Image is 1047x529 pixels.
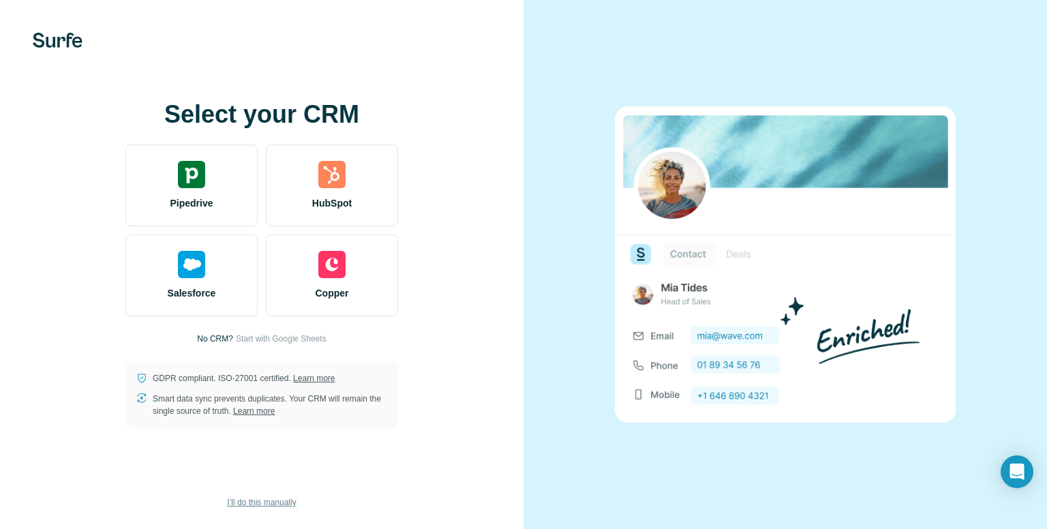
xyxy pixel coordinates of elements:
img: pipedrive's logo [178,161,205,188]
button: Start with Google Sheets [236,333,327,345]
p: Smart data sync prevents duplicates. Your CRM will remain the single source of truth. [153,393,387,417]
p: No CRM? [197,333,233,345]
a: Learn more [233,406,275,416]
span: Pipedrive [170,196,213,210]
p: GDPR compliant. ISO-27001 certified. [153,372,335,384]
span: HubSpot [312,196,352,210]
a: Learn more [293,374,335,383]
img: none image [615,106,956,422]
img: copper's logo [318,251,346,278]
img: Surfe's logo [33,33,82,48]
span: Copper [316,286,349,300]
img: hubspot's logo [318,161,346,188]
span: I’ll do this manually [227,496,296,509]
img: salesforce's logo [178,251,205,278]
span: Salesforce [168,286,216,300]
button: I’ll do this manually [217,492,305,513]
h1: Select your CRM [125,101,398,128]
div: Open Intercom Messenger [1001,455,1033,488]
